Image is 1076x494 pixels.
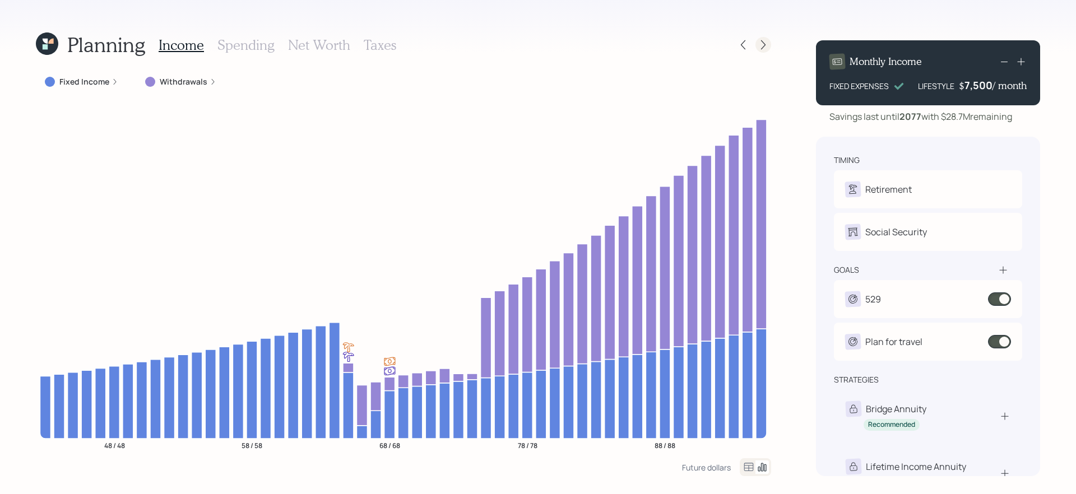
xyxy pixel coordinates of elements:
h3: Income [159,37,204,53]
tspan: 88 / 88 [655,440,675,450]
h4: Monthly Income [850,55,922,68]
label: Fixed Income [59,76,109,87]
div: 529 [865,292,881,306]
div: LIFESTYLE [918,80,954,92]
div: goals [834,264,859,276]
div: Bridge Annuity [866,402,926,416]
tspan: 78 / 78 [518,440,537,450]
div: Future dollars [682,462,731,473]
tspan: 68 / 68 [379,440,400,450]
h3: Taxes [364,37,396,53]
h3: Net Worth [288,37,350,53]
label: Withdrawals [160,76,207,87]
div: Savings last until with $28.7M remaining [829,110,1012,123]
tspan: 58 / 58 [242,440,262,450]
div: Social Security [865,225,927,239]
div: Recommended [868,420,915,430]
b: 2077 [899,110,921,123]
div: timing [834,155,860,166]
h3: Spending [217,37,275,53]
div: FIXED EXPENSES [829,80,889,92]
div: Lifetime Income Annuity [866,460,966,473]
div: Plan for travel [865,335,922,348]
h4: $ [959,80,964,92]
tspan: 48 / 48 [104,440,125,450]
h4: / month [992,80,1027,92]
div: Retirement [865,183,912,196]
div: 7,500 [964,78,992,92]
div: strategies [834,374,879,385]
h1: Planning [67,32,145,57]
